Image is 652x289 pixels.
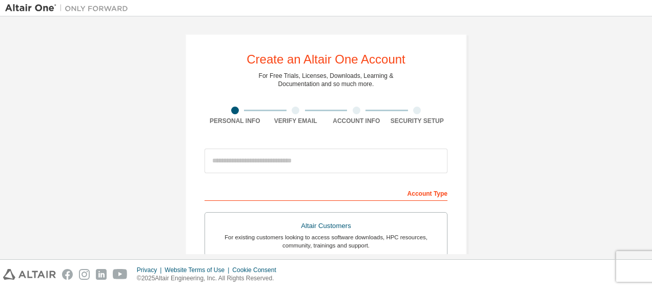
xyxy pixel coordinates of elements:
[5,3,133,13] img: Altair One
[165,266,232,274] div: Website Terms of Use
[232,266,282,274] div: Cookie Consent
[205,117,266,125] div: Personal Info
[266,117,327,125] div: Verify Email
[326,117,387,125] div: Account Info
[205,184,447,201] div: Account Type
[79,269,90,280] img: instagram.svg
[211,233,441,250] div: For existing customers looking to access software downloads, HPC resources, community, trainings ...
[3,269,56,280] img: altair_logo.svg
[211,219,441,233] div: Altair Customers
[259,72,394,88] div: For Free Trials, Licenses, Downloads, Learning & Documentation and so much more.
[137,274,282,283] p: © 2025 Altair Engineering, Inc. All Rights Reserved.
[387,117,448,125] div: Security Setup
[247,53,405,66] div: Create an Altair One Account
[62,269,73,280] img: facebook.svg
[113,269,128,280] img: youtube.svg
[96,269,107,280] img: linkedin.svg
[137,266,165,274] div: Privacy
